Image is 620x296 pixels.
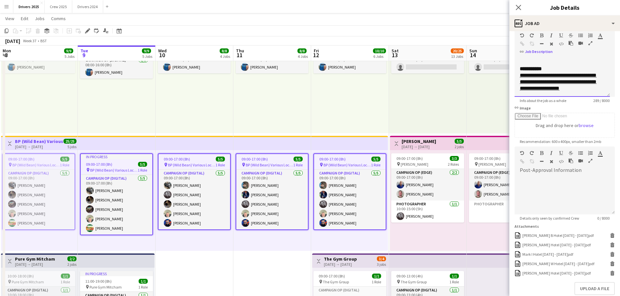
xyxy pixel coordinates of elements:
[520,33,524,38] button: Undo
[80,57,153,79] app-card-role: Campaign Op (Digital)1/108:00-16:00 (8h)[PERSON_NAME]
[569,158,573,163] button: Paste as plain text
[549,150,554,156] button: Italic
[401,279,427,284] span: The Gym Group
[138,162,147,167] span: 5/5
[61,279,70,284] span: 1 Role
[313,51,386,73] app-card-role: Campaign Op (Digital)1/110:00-18:00 (8h)[PERSON_NAME]
[578,158,583,163] button: Insert video
[377,261,386,267] div: 3 jobs
[40,38,47,43] div: BST
[539,150,544,156] button: Bold
[530,33,534,38] button: Redo
[45,0,72,13] button: Crew 2025
[569,150,573,156] button: Strikethrough
[449,279,459,284] span: 1 Role
[468,51,477,59] span: 14
[313,51,319,59] span: 12
[469,169,542,200] app-card-role: Campaign Op (Edge)2/209:00-17:00 (8h)[PERSON_NAME][PERSON_NAME]
[13,0,45,13] button: Drivers 2025
[164,157,190,161] span: 09:00-17:00 (8h)
[396,156,423,161] span: 09:00-17:00 (8h)
[235,51,244,59] span: 11
[598,150,602,156] button: Text Color
[391,200,464,223] app-card-role: Photographer1/110:00-15:00 (5h)[PERSON_NAME]
[220,48,229,53] span: 8/8
[246,162,293,167] span: BP (Wild Bean) Various Locations
[79,51,88,59] span: 9
[559,41,563,46] button: HTML Code
[15,138,63,144] h3: BP (Wild Bean) Various Locations
[372,274,381,278] span: 1/1
[588,98,615,103] span: 289 / 8000
[63,139,76,144] span: 25/25
[509,16,620,31] div: Job Ad
[3,170,75,229] app-card-role: Campaign Op (Digital)5/509:00-17:00 (8h)[PERSON_NAME][PERSON_NAME][PERSON_NAME][PERSON_NAME][PERS...
[158,51,231,73] app-card-role: Campaign Op (Digital)1/110:00-18:00 (8h)[PERSON_NAME]
[5,16,14,21] span: View
[215,162,225,167] span: 1 Role
[158,170,230,229] app-card-role: Campaign Op (Digital)5/509:00-17:00 (8h)[PERSON_NAME][PERSON_NAME][PERSON_NAME][PERSON_NAME][PERS...
[142,54,152,59] div: 5 Jobs
[478,162,506,167] span: [PERSON_NAME]
[474,156,501,161] span: 09:00-17:00 (8h)
[80,153,153,235] div: In progress09:00-17:00 (8h)5/5 BP (Wild Bean) Various Locations1 RoleCampaign Op (Digital)5/509:0...
[313,153,386,230] app-job-card: 09:00-17:00 (8h)5/5 BP (Wild Bean) Various Locations1 RoleCampaign Op (Digital)5/509:00-17:00 (8h...
[509,3,620,12] h3: Job Details
[7,274,34,278] span: 10:00-18:00 (8h)
[522,252,573,257] div: Mark I Hotel 8th - 10th Sep.pdf
[520,150,524,156] button: Undo
[578,150,583,156] button: Unordered List
[81,154,152,159] div: In progress
[377,256,386,261] span: 3/4
[319,274,345,278] span: 09:00-17:00 (8h)
[391,51,464,73] app-card-role: Campaign Op (Digital)0/108:00-16:00 (8h)
[314,170,386,229] app-card-role: Campaign Op (Digital)5/509:00-17:00 (8h)[PERSON_NAME][PERSON_NAME][PERSON_NAME][PERSON_NAME][PERS...
[469,48,477,54] span: Sun
[522,233,594,238] div: Henry B Hotel 9th - 10th Sep.pdf
[12,162,60,167] span: BP (Wild Bean) Various Locations
[539,159,544,164] button: Horizontal Line
[451,54,463,59] div: 13 Jobs
[539,33,544,38] button: Bold
[158,153,231,230] app-job-card: 09:00-17:00 (8h)5/5 BP (Wild Bean) Various Locations1 RoleCampaign Op (Digital)5/509:00-17:00 (8h...
[578,41,583,46] button: Insert video
[319,157,346,161] span: 09:00-17:00 (8h)
[324,262,357,267] div: [DATE] → [DATE]
[391,153,464,223] app-job-card: 09:00-17:00 (8h)3/3 [PERSON_NAME]2 RolesCampaign Op (Edge)2/209:00-17:00 (8h)[PERSON_NAME][PERSON...
[451,48,464,53] span: 20/25
[598,33,602,38] button: Text Color
[2,51,11,59] span: 8
[522,242,591,247] div: Rob B Hotel 10th - 12th Sep.pdf
[455,139,464,144] span: 5/5
[559,150,563,156] button: Underline
[90,285,122,290] span: Pure Gym Mitcham
[539,41,544,46] button: Horizontal Line
[559,159,563,164] button: HTML Code
[469,153,542,223] app-job-card: 09:00-17:00 (8h)2/2 [PERSON_NAME]1 RoleCampaign Op (Edge)2/209:00-17:00 (8h)[PERSON_NAME][PERSON_...
[515,216,585,221] span: Details only seen by confirmed Crew
[168,162,215,167] span: BP (Wild Bean) Various Locations
[15,256,55,262] h3: Pure Gym Mitcham
[294,157,303,161] span: 5/5
[2,153,75,230] app-job-card: 09:00-17:00 (8h)5/5 BP (Wild Bean) Various Locations1 RoleCampaign Op (Digital)5/509:00-17:00 (8h...
[549,33,554,38] button: Italic
[371,162,380,167] span: 1 Role
[241,157,268,161] span: 09:00-17:00 (8h)
[569,41,573,46] button: Paste as plain text
[392,48,399,54] span: Sat
[236,153,309,230] app-job-card: 09:00-17:00 (8h)5/5 BP (Wild Bean) Various Locations1 RoleCampaign Op (Digital)5/509:00-17:00 (8h...
[549,159,554,164] button: Clear Formatting
[323,279,349,284] span: The Gym Group
[32,14,47,23] a: Jobs
[396,274,423,278] span: 09:00-13:00 (4h)
[515,224,539,229] label: Attachments
[391,169,464,200] app-card-role: Campaign Op (Edge)2/209:00-17:00 (8h)[PERSON_NAME][PERSON_NAME]
[293,162,303,167] span: 1 Role
[592,216,615,221] span: 0 / 8000
[371,157,380,161] span: 5/5
[5,38,20,44] div: [DATE]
